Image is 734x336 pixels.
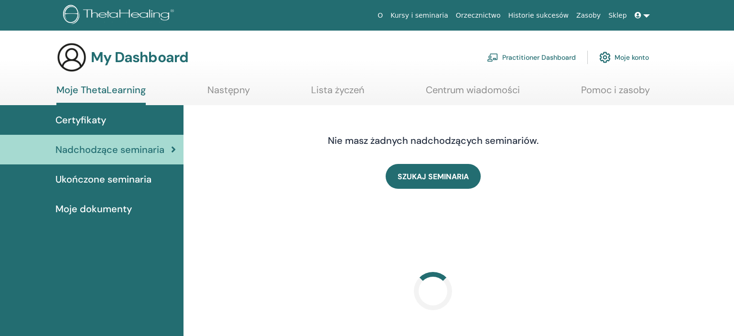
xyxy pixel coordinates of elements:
h4: Nie masz żadnych nadchodzących seminariów. [282,135,583,146]
span: SZUKAJ SEMINARIA [398,172,469,182]
a: Kursy i seminaria [387,7,452,24]
a: Pomoc i zasoby [581,84,650,103]
a: Moje konto [599,47,649,68]
span: Nadchodzące seminaria [55,142,164,157]
img: logo.png [63,5,177,26]
h3: My Dashboard [91,49,188,66]
img: generic-user-icon.jpg [56,42,87,73]
a: Centrum wiadomości [426,84,520,103]
span: Moje dokumenty [55,202,132,216]
a: Zasoby [572,7,604,24]
a: Moje ThetaLearning [56,84,146,105]
img: cog.svg [599,49,611,65]
a: Orzecznictwo [452,7,505,24]
span: Ukończone seminaria [55,172,151,186]
a: O [374,7,387,24]
a: Następny [207,84,250,103]
img: chalkboard-teacher.svg [487,53,498,62]
a: Practitioner Dashboard [487,47,576,68]
a: Historie sukcesów [505,7,572,24]
span: Certyfikaty [55,113,106,127]
a: SZUKAJ SEMINARIA [386,164,481,189]
a: Sklep [604,7,630,24]
a: Lista życzeń [311,84,364,103]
